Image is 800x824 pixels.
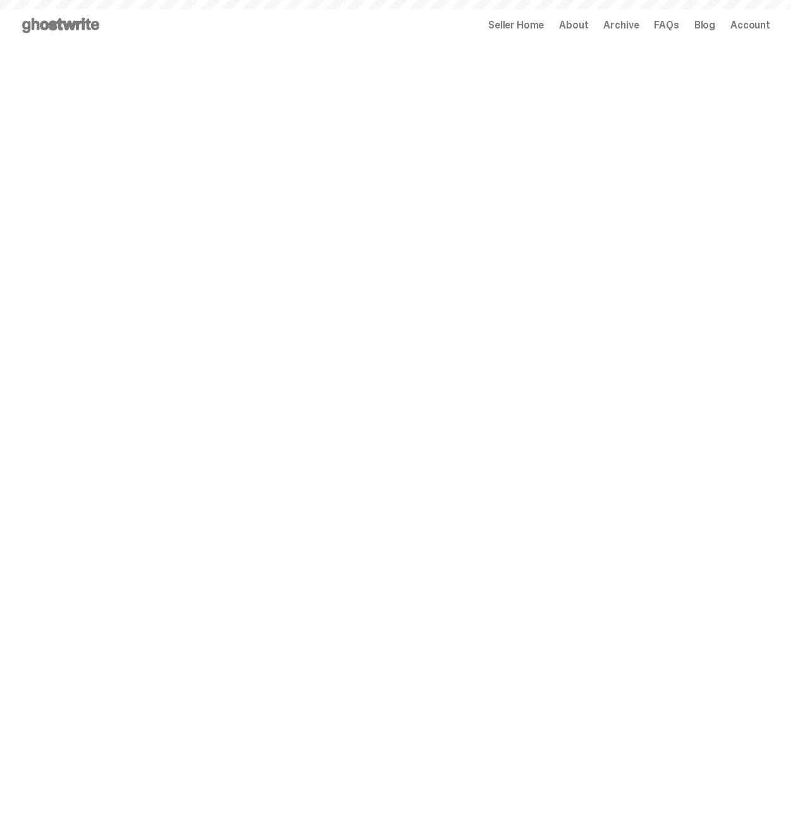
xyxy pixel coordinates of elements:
a: Seller Home [488,20,544,30]
a: About [559,20,588,30]
a: FAQs [654,20,679,30]
a: Blog [694,20,715,30]
a: Account [730,20,770,30]
a: Archive [603,20,639,30]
